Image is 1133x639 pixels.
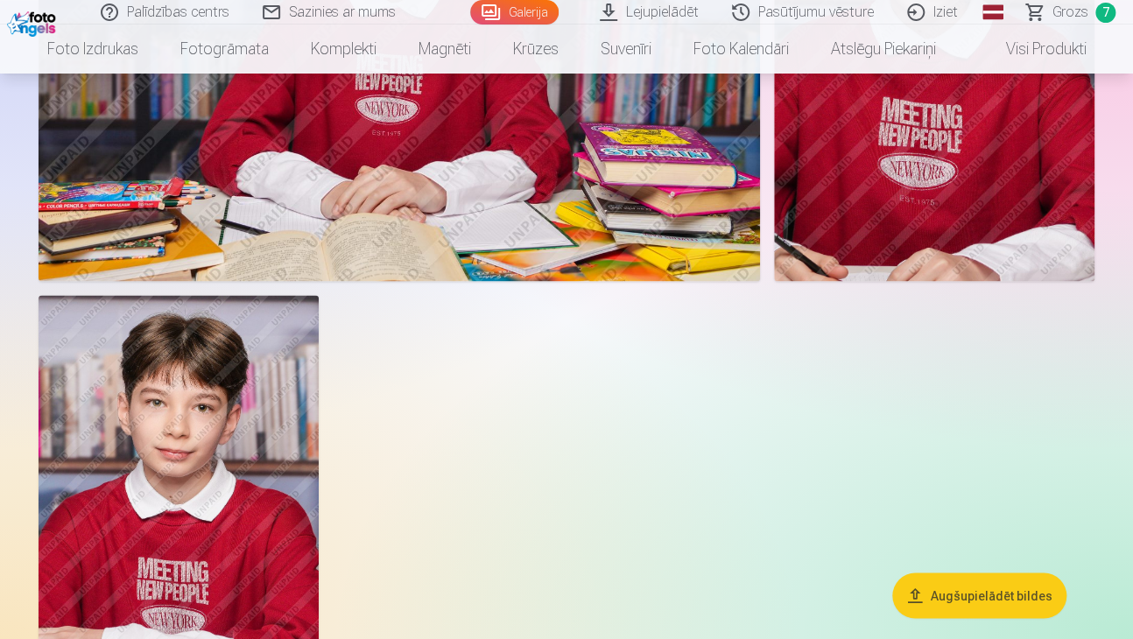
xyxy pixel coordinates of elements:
a: Visi produkti [957,25,1108,74]
a: Atslēgu piekariņi [810,25,957,74]
a: Krūzes [492,25,580,74]
span: 7 [1095,3,1115,23]
a: Foto izdrukas [26,25,159,74]
a: Foto kalendāri [672,25,810,74]
a: Fotogrāmata [159,25,290,74]
img: /fa1 [7,7,60,37]
span: Grozs [1052,2,1088,23]
a: Komplekti [290,25,398,74]
button: Augšupielādēt bildes [892,572,1066,618]
a: Magnēti [398,25,492,74]
a: Suvenīri [580,25,672,74]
